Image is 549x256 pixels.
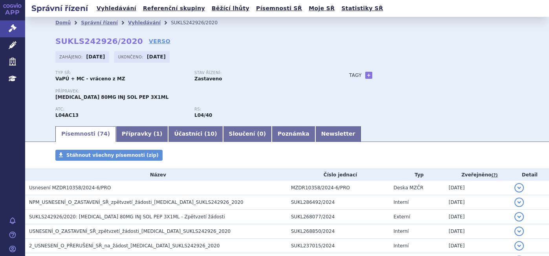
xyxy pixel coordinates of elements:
strong: VaPÚ + MC - vráceno z MZ [55,76,125,82]
span: [MEDICAL_DATA] 80MG INJ SOL PEP 3X1ML [55,94,168,100]
a: Poznámka [272,126,315,142]
span: 0 [260,131,264,137]
th: Detail [511,169,549,181]
td: SUKL237015/2024 [287,239,390,253]
a: Stáhnout všechny písemnosti (zip) [55,150,163,161]
a: Správní řízení [81,20,118,25]
td: SUKL268077/2024 [287,210,390,224]
a: Newsletter [315,126,361,142]
th: Číslo jednací [287,169,390,181]
a: VERSO [149,37,170,45]
span: Interní [393,200,409,205]
span: Stáhnout všechny písemnosti (zip) [66,153,159,158]
span: Externí [393,214,410,220]
th: Typ [390,169,445,181]
a: Písemnosti SŘ [254,3,304,14]
td: [DATE] [445,195,511,210]
p: Přípravek: [55,89,333,94]
strong: SUKLS242926/2020 [55,36,143,46]
a: Moje SŘ [306,3,337,14]
td: SUKL286492/2024 [287,195,390,210]
span: Deska MZČR [393,185,423,191]
button: detail [514,241,524,251]
a: + [365,72,372,79]
span: NPM_USNESENÍ_O_ZASTAVENÍ_SŘ_zpětvzetí_žádosti_TALTZ_SUKLS242926_2020 [29,200,243,205]
span: Zahájeno: [59,54,84,60]
span: USNESENÍ_O_ZASTAVENÍ_SŘ_zpětvzetí_žádosti_TALTZ_SUKLS242926_2020 [29,229,231,234]
h3: Tagy [349,71,362,80]
a: Statistiky SŘ [339,3,385,14]
p: RS: [194,107,326,112]
a: Přípravky (1) [116,126,168,142]
span: Interní [393,229,409,234]
span: SUKLS242926/2020: TALTZ 80MG INJ SOL PEP 3X1ML - Zpětvzetí žádosti [29,214,225,220]
p: ATC: [55,107,187,112]
h2: Správní řízení [25,3,94,14]
strong: secukinumab, ixekizumab, brodalumab, guselkumab a risankizumab [194,113,212,118]
a: Domů [55,20,71,25]
p: Stav řízení: [194,71,326,75]
th: Název [25,169,287,181]
a: Účastníci (10) [168,126,223,142]
a: Běžící lhůty [209,3,252,14]
button: detail [514,212,524,222]
td: [DATE] [445,239,511,253]
span: 2_USNESENÍ_O_PŘERUŠENÍ_SŘ_na_žádost_TALTZ_SUKLS242926_2020 [29,243,220,249]
strong: IXEKIZUMAB [55,113,79,118]
strong: [DATE] [147,54,166,60]
a: Sloučení (0) [223,126,272,142]
a: Vyhledávání [94,3,139,14]
strong: Zastaveno [194,76,222,82]
td: [DATE] [445,224,511,239]
a: Referenční skupiny [141,3,207,14]
td: SUKL268850/2024 [287,224,390,239]
abbr: (?) [491,172,498,178]
a: Písemnosti (74) [55,126,116,142]
span: 10 [207,131,214,137]
span: Ukončeno: [118,54,145,60]
strong: [DATE] [86,54,105,60]
button: detail [514,198,524,207]
td: MZDR10358/2024-6/PRO [287,181,390,195]
th: Zveřejněno [445,169,511,181]
li: SUKLS242926/2020 [171,17,228,29]
span: 74 [100,131,107,137]
span: 1 [156,131,160,137]
p: Typ SŘ: [55,71,187,75]
td: [DATE] [445,181,511,195]
span: Usnesení MZDR10358/2024-6/PRO [29,185,111,191]
button: detail [514,183,524,192]
a: Vyhledávání [128,20,161,25]
td: [DATE] [445,210,511,224]
span: Interní [393,243,409,249]
button: detail [514,227,524,236]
